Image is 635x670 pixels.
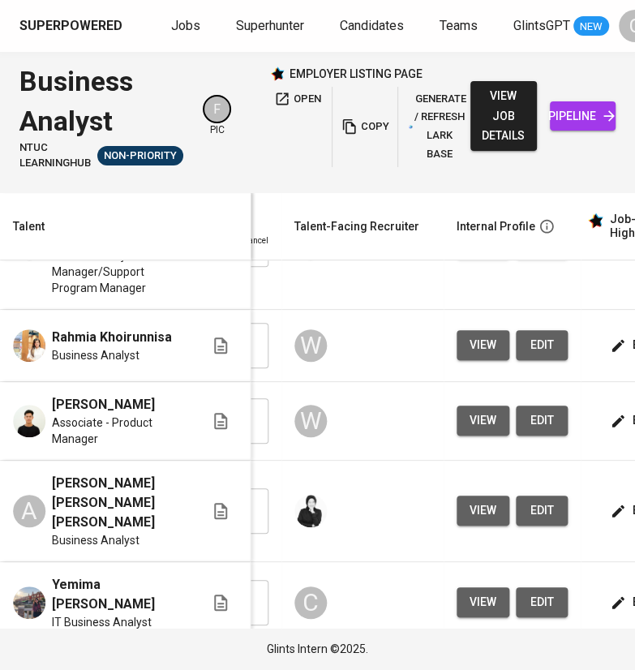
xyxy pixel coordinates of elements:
[52,575,185,614] span: Yemima [PERSON_NAME]
[294,405,327,437] div: W
[516,406,568,436] button: edit
[513,18,570,33] span: GlintsGPT
[290,66,423,82] p: employer listing page
[52,414,185,447] span: Associate - Product Manager
[171,18,200,33] span: Jobs
[97,146,183,165] div: Pending Client’s Feedback
[171,16,204,37] a: Jobs
[529,335,555,355] span: edit
[470,410,496,431] span: view
[270,87,325,112] button: open
[573,19,609,35] span: NEW
[236,18,304,33] span: Superhunter
[529,410,555,431] span: edit
[203,95,231,137] div: pic
[516,496,568,526] button: edit
[457,330,509,360] button: view
[236,16,307,37] a: Superhunter
[409,90,466,164] span: generate / refresh lark base
[529,500,555,521] span: edit
[52,614,152,630] span: IT Business Analyst
[550,101,616,131] a: pipeline
[97,148,183,164] span: Non-Priority
[13,405,45,437] img: Anthony Junius
[405,87,470,167] button: lark generate / refresh lark base
[13,586,45,619] img: Yemima Claudia
[19,140,91,170] span: NTUC LearningHub
[340,18,404,33] span: Candidates
[52,328,172,347] span: Rahmia Khoirunnisa
[52,474,185,532] span: [PERSON_NAME] [PERSON_NAME] [PERSON_NAME]
[470,81,537,151] button: view job details
[52,230,185,295] span: Technical Producer/Project Manager/Support Program Manager
[340,16,407,37] a: Candidates
[516,587,568,617] button: edit
[513,16,609,37] a: GlintsGPT NEW
[203,95,231,123] div: F
[563,106,603,127] span: pipeline
[19,62,183,140] div: Business Analyst
[457,587,509,617] button: view
[470,592,496,612] span: view
[529,592,555,612] span: edit
[339,87,391,167] button: copy
[457,217,535,237] div: Internal Profile
[52,532,139,548] span: Business Analyst
[52,347,139,363] span: Business Analyst
[343,118,387,136] span: copy
[13,495,45,527] div: A
[516,330,568,360] button: edit
[294,217,419,237] div: Talent-Facing Recruiter
[270,87,325,167] a: open
[470,500,496,521] span: view
[587,213,603,229] img: glints_star.svg
[457,406,509,436] button: view
[19,17,126,36] a: Superpowered
[457,496,509,526] button: view
[470,335,496,355] span: view
[409,125,413,129] img: lark
[483,86,524,146] span: view job details
[52,395,155,414] span: [PERSON_NAME]
[294,586,327,619] div: C
[13,329,45,362] img: Rahmia Khoirunnisa
[13,217,45,237] div: Talent
[294,495,327,527] img: medwi@glints.com
[440,18,478,33] span: Teams
[294,329,327,362] div: W
[440,16,481,37] a: Teams
[19,17,122,36] div: Superpowered
[274,90,321,109] span: open
[270,67,285,81] img: Glints Star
